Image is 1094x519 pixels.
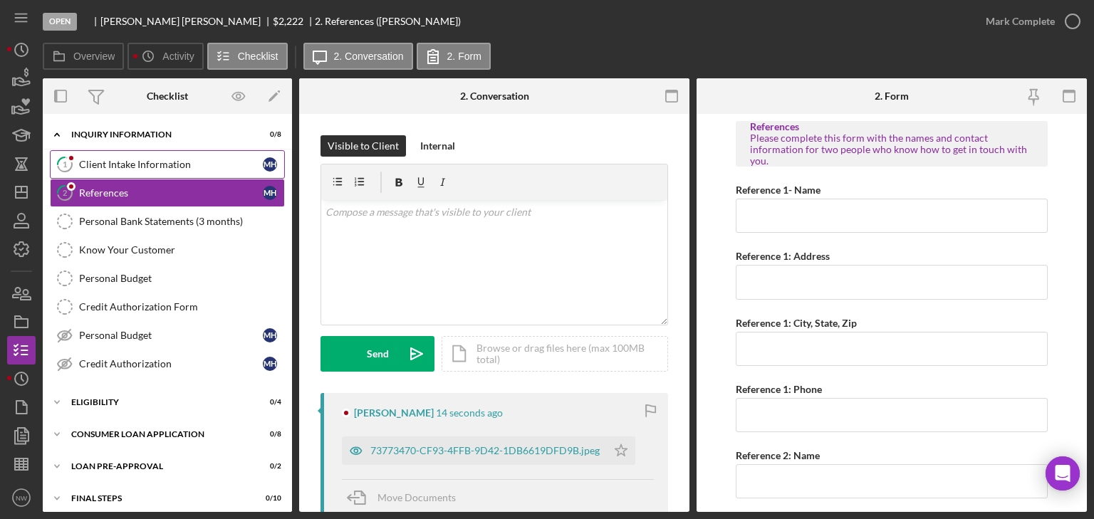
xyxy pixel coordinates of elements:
label: 2. Form [447,51,481,62]
div: Mark Complete [986,7,1055,36]
div: m h [263,157,277,172]
a: 1Client Intake Informationmh [50,150,285,179]
div: 0 / 8 [256,430,281,439]
label: Reference 1: City, State, Zip [736,317,857,329]
button: Move Documents [342,480,470,515]
div: References [750,121,1033,132]
button: Send [321,336,434,372]
button: Activity [127,43,203,70]
button: Overview [43,43,124,70]
label: Overview [73,51,115,62]
time: 2025-10-06 18:53 [436,407,503,419]
div: Loan Pre-Approval [71,462,246,471]
div: References [79,187,263,199]
tspan: 1 [63,159,67,169]
div: Credit Authorization [79,358,263,369]
div: 2. References ([PERSON_NAME]) [315,16,461,27]
button: 2. Form [417,43,491,70]
div: Credit Authorization Form [79,301,284,313]
a: Personal Bank Statements (3 months) [50,207,285,236]
div: [PERSON_NAME] [PERSON_NAME] [100,16,273,27]
a: Personal Budget [50,264,285,293]
label: 2. Conversation [334,51,404,62]
button: 73773470-CF93-4FFB-9D42-1DB6619DFD9B.jpeg [342,436,635,465]
button: Checklist [207,43,288,70]
label: Reference 2: Name [736,449,820,461]
label: Checklist [238,51,278,62]
div: Open [43,13,77,31]
label: Activity [162,51,194,62]
div: Client Intake Information [79,159,263,170]
div: 2. Conversation [460,90,529,102]
div: 2. Form [875,90,909,102]
tspan: 2 [63,188,67,197]
span: $2,222 [273,15,303,27]
button: NW [7,483,36,512]
div: Personal Budget [79,330,263,341]
div: 0 / 8 [256,130,281,139]
div: Visible to Client [328,135,399,157]
div: Eligibility [71,398,246,407]
div: Inquiry Information [71,130,246,139]
button: 2. Conversation [303,43,413,70]
div: 0 / 2 [256,462,281,471]
label: Reference 1: Address [736,250,830,262]
label: Reference 1- Name [736,184,820,196]
div: Personal Budget [79,273,284,284]
div: m h [263,357,277,371]
span: Move Documents [377,491,456,503]
a: Know Your Customer [50,236,285,264]
div: 73773470-CF93-4FFB-9D42-1DB6619DFD9B.jpeg [370,445,600,456]
button: Internal [413,135,462,157]
div: 0 / 10 [256,494,281,503]
a: 2Referencesmh [50,179,285,207]
div: Open Intercom Messenger [1046,456,1080,491]
div: FINAL STEPS [71,494,246,503]
div: Personal Bank Statements (3 months) [79,216,284,227]
button: Mark Complete [971,7,1087,36]
div: Consumer Loan Application [71,430,246,439]
button: Visible to Client [321,135,406,157]
div: Internal [420,135,455,157]
div: [PERSON_NAME] [354,407,434,419]
a: Credit Authorizationmh [50,350,285,378]
text: NW [16,494,28,502]
label: Reference 1: Phone [736,383,822,395]
div: 0 / 4 [256,398,281,407]
div: Know Your Customer [79,244,284,256]
div: Checklist [147,90,188,102]
div: m h [263,186,277,200]
a: Personal Budgetmh [50,321,285,350]
div: Send [367,336,389,372]
div: Please complete this form with the names and contact information for two people who know how to g... [750,132,1033,167]
div: m h [263,328,277,342]
a: Credit Authorization Form [50,293,285,321]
